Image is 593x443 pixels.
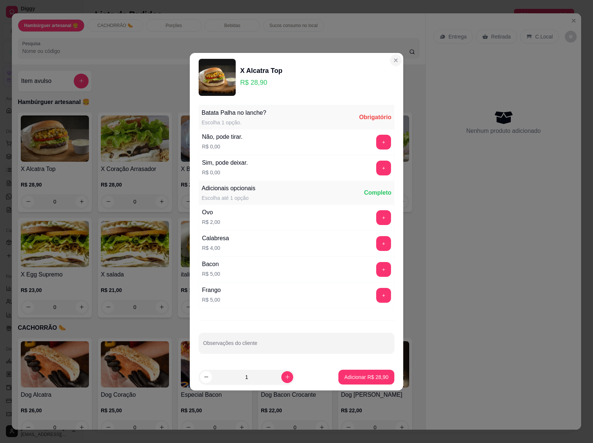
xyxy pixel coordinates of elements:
button: add [376,210,391,225]
button: add [376,288,391,303]
div: Ovo [202,208,220,217]
button: Close [390,54,402,66]
div: Frango [202,286,221,295]
div: Completo [364,188,391,197]
button: increase-product-quantity [281,371,293,383]
p: R$ 5,00 [202,270,220,278]
button: decrease-product-quantity [200,371,212,383]
p: R$ 0,00 [202,143,242,150]
div: Escolha 1 opção. [202,119,266,126]
p: R$ 0,00 [202,169,248,176]
div: Adicionais opcionais [202,184,255,193]
p: R$ 4,00 [202,244,229,252]
button: add [376,236,391,251]
button: add [376,262,391,277]
div: Sim, pode deixar. [202,158,248,167]
div: Batata Palha no lanche? [202,108,266,117]
p: R$ 28,90 [240,77,282,88]
div: Obrigatório [359,113,391,122]
input: Observações do cliente [203,342,390,350]
button: Adicionar R$ 28,90 [338,370,394,385]
div: Não, pode tirar. [202,132,242,141]
div: X Alcatra Top [240,66,282,76]
button: add [376,161,391,175]
div: Escolha até 1 opção [202,194,255,202]
div: Calabresa [202,234,229,243]
div: Bacon [202,260,220,269]
button: add [376,135,391,150]
p: R$ 2,00 [202,218,220,226]
img: product-image [199,59,236,96]
p: R$ 5,00 [202,296,221,303]
p: Adicionar R$ 28,90 [344,373,388,381]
